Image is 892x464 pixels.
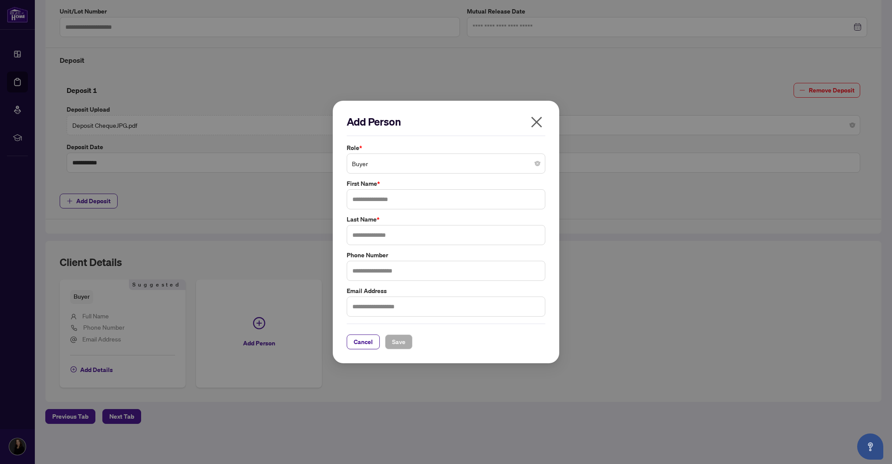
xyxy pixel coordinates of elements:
label: Role [347,143,545,153]
h2: Add Person [347,115,545,129]
span: close-circle [535,161,540,166]
label: Email Address [347,286,545,296]
span: Cancel [354,335,373,349]
label: Last Name [347,215,545,224]
label: First Name [347,179,545,188]
span: Buyer [352,155,540,172]
button: Open asap [857,433,883,460]
button: Cancel [347,334,380,349]
button: Save [385,334,412,349]
span: close [530,115,544,129]
label: Phone Number [347,250,545,260]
